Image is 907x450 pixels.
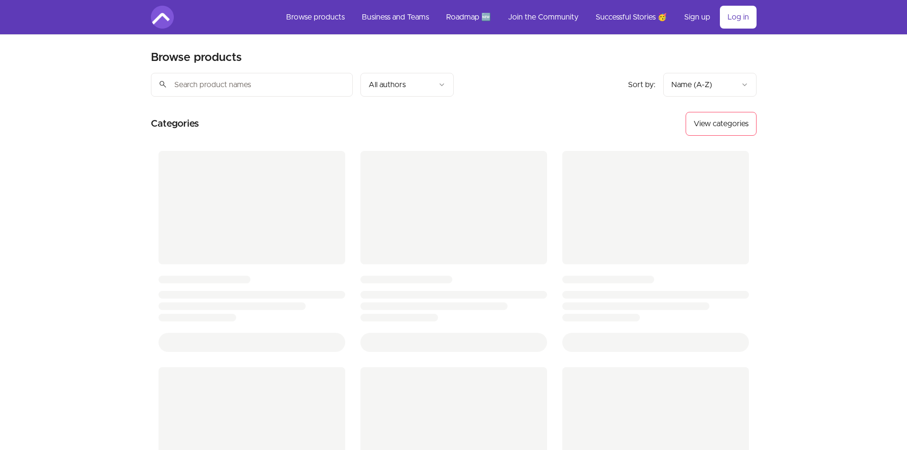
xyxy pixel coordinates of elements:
a: Roadmap 🆕 [439,6,498,29]
button: View categories [686,112,757,136]
a: Business and Teams [354,6,437,29]
h2: Browse products [151,50,242,65]
nav: Main [279,6,757,29]
a: Browse products [279,6,352,29]
h2: Categories [151,112,199,136]
span: Sort by: [628,81,656,89]
a: Sign up [677,6,718,29]
a: Join the Community [500,6,586,29]
span: search [159,78,167,91]
button: Product sort options [663,73,757,97]
img: Amigoscode logo [151,6,174,29]
input: Search product names [151,73,353,97]
button: Filter by author [360,73,454,97]
a: Successful Stories 🥳 [588,6,675,29]
a: Log in [720,6,757,29]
